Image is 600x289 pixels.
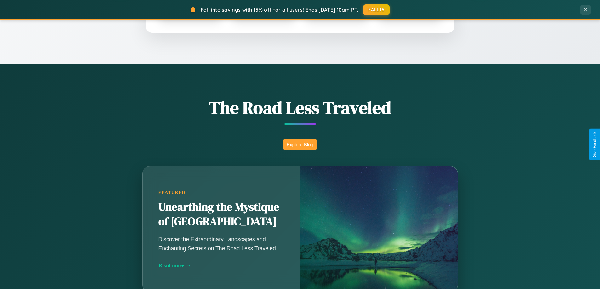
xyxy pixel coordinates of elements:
button: Explore Blog [283,139,317,150]
div: Featured [158,190,284,195]
div: Give Feedback [592,132,597,157]
div: Read more → [158,262,284,269]
h2: Unearthing the Mystique of [GEOGRAPHIC_DATA] [158,200,284,229]
button: FALL15 [363,4,390,15]
span: Fall into savings with 15% off for all users! Ends [DATE] 10am PT. [201,7,358,13]
h1: The Road Less Traveled [111,96,489,120]
p: Discover the Extraordinary Landscapes and Enchanting Secrets on The Road Less Traveled. [158,235,284,253]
